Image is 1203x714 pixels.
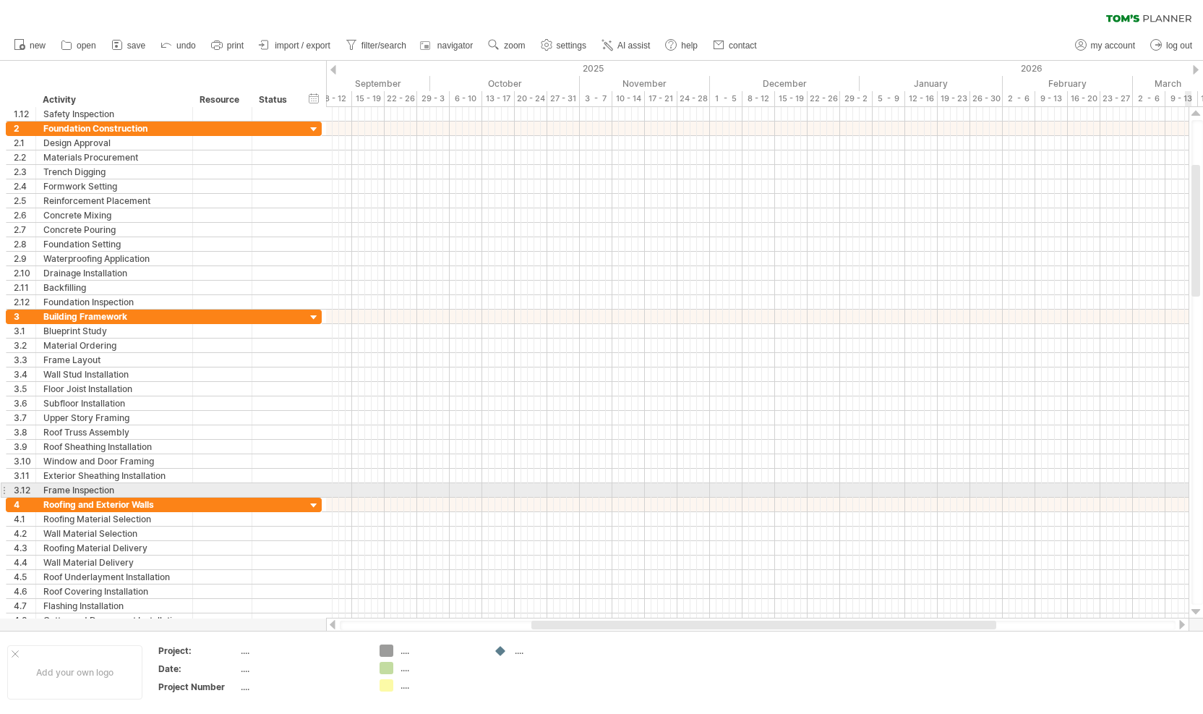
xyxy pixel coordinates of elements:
[30,41,46,51] span: new
[418,36,477,55] a: navigator
[158,681,238,693] div: Project Number
[43,136,185,150] div: Design Approval
[401,645,479,657] div: ....
[970,91,1003,106] div: 26 - 30
[43,599,185,613] div: Flashing Installation
[14,585,35,598] div: 4.6
[537,36,591,55] a: settings
[14,208,35,222] div: 2.6
[259,93,291,107] div: Status
[158,645,238,657] div: Project:
[342,36,411,55] a: filter/search
[14,266,35,280] div: 2.10
[43,295,185,309] div: Foundation Inspection
[645,91,677,106] div: 17 - 21
[43,512,185,526] div: Roofing Material Selection
[598,36,654,55] a: AI assist
[14,613,35,627] div: 4.8
[677,91,710,106] div: 24 - 28
[43,208,185,222] div: Concrete Mixing
[43,613,185,627] div: Gutter and Downspout Installation
[14,425,35,439] div: 3.8
[1165,91,1198,106] div: 9 - 13
[14,382,35,396] div: 3.5
[320,91,352,106] div: 8 - 12
[775,91,808,106] div: 15 - 19
[710,76,860,91] div: December 2025
[515,645,594,657] div: ....
[557,41,586,51] span: settings
[14,107,35,121] div: 1.12
[729,41,757,51] span: contact
[43,150,185,164] div: Materials Procurement
[1147,36,1196,55] a: log out
[1166,41,1192,51] span: log out
[43,396,185,410] div: Subfloor Installation
[14,396,35,410] div: 3.6
[860,76,1003,91] div: January 2026
[681,41,698,51] span: help
[14,252,35,265] div: 2.9
[14,194,35,208] div: 2.5
[43,585,185,598] div: Roof Covering Installation
[430,76,580,91] div: October 2025
[14,498,35,511] div: 4
[43,527,185,540] div: Wall Material Selection
[14,469,35,483] div: 3.11
[43,353,185,367] div: Frame Layout
[1071,36,1139,55] a: my account
[275,41,330,51] span: import / export
[43,122,185,135] div: Foundation Construction
[43,498,185,511] div: Roofing and Exterior Walls
[14,136,35,150] div: 2.1
[43,339,185,352] div: Material Ordering
[14,541,35,555] div: 4.3
[287,76,430,91] div: September 2025
[43,93,184,107] div: Activity
[840,91,873,106] div: 29 - 2
[662,36,702,55] a: help
[43,556,185,569] div: Wall Material Delivery
[43,440,185,454] div: Roof Sheathing Installation
[450,91,482,106] div: 6 - 10
[1100,91,1133,106] div: 23 - 27
[158,663,238,675] div: Date:
[43,107,185,121] div: Safety Inspection
[14,527,35,540] div: 4.2
[43,469,185,483] div: Exterior Sheathing Installation
[43,281,185,294] div: Backfilling
[43,194,185,208] div: Reinforcement Placement
[1035,91,1068,106] div: 9 - 13
[1003,76,1133,91] div: February 2026
[14,295,35,309] div: 2.12
[43,266,185,280] div: Drainage Installation
[352,91,385,106] div: 15 - 19
[14,353,35,367] div: 3.3
[709,36,761,55] a: contact
[176,41,196,51] span: undo
[580,91,612,106] div: 3 - 7
[401,679,479,692] div: ....
[14,281,35,294] div: 2.11
[14,483,35,497] div: 3.12
[14,324,35,338] div: 3.1
[14,411,35,425] div: 3.7
[417,91,450,106] div: 29 - 3
[108,36,150,55] a: save
[1091,41,1135,51] span: my account
[43,382,185,396] div: Floor Joist Installation
[43,223,185,237] div: Concrete Pouring
[515,91,547,106] div: 20 - 24
[127,41,145,51] span: save
[43,252,185,265] div: Waterproofing Application
[14,512,35,526] div: 4.1
[43,411,185,425] div: Upper Story Framing
[241,663,362,675] div: ....
[43,425,185,439] div: Roof Truss Assembly
[14,223,35,237] div: 2.7
[10,36,50,55] a: new
[1133,91,1165,106] div: 2 - 6
[43,165,185,179] div: Trench Digging
[43,454,185,468] div: Window and Door Framing
[43,237,185,251] div: Foundation Setting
